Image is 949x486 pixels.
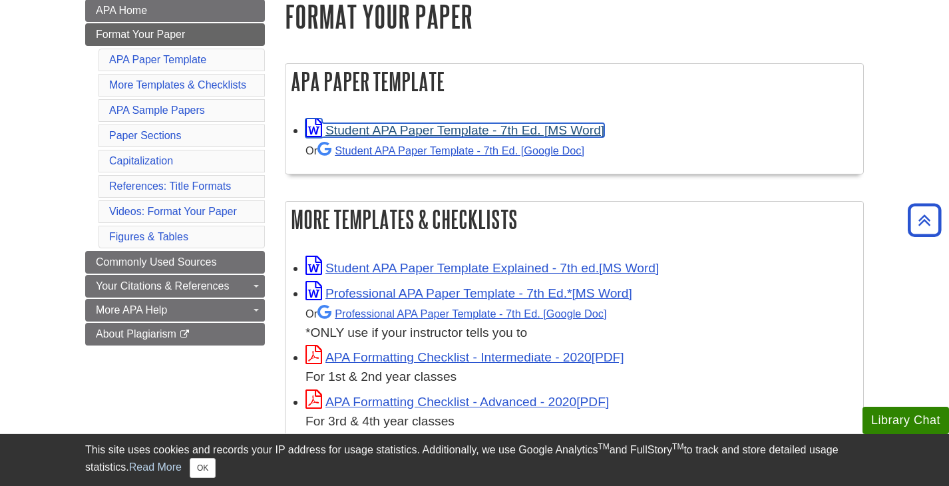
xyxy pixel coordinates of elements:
span: Your Citations & References [96,280,229,292]
div: For 3rd & 4th year classes [305,412,856,431]
a: About Plagiarism [85,323,265,346]
a: Paper Sections [109,130,182,141]
a: Link opens in new window [305,395,609,409]
a: Back to Top [903,211,946,229]
small: Or [305,144,584,156]
span: APA Home [96,5,147,16]
a: Professional APA Paper Template - 7th Ed. [317,308,606,320]
span: Format Your Paper [96,29,185,40]
span: Commonly Used Sources [96,256,216,268]
div: *ONLY use if your instructor tells you to [305,304,856,343]
a: APA Sample Papers [109,105,205,116]
a: References: Title Formats [109,180,231,192]
a: Videos: Format Your Paper [109,206,237,217]
span: About Plagiarism [96,328,176,340]
a: Link opens in new window [305,123,604,137]
div: For 1st & 2nd year classes [305,367,856,387]
a: Capitalization [109,155,173,166]
a: Read More [129,461,182,473]
a: More Templates & Checklists [109,79,246,91]
button: Close [190,458,216,478]
a: Student APA Paper Template - 7th Ed. [Google Doc] [317,144,584,156]
a: Link opens in new window [305,261,659,275]
sup: TM [598,442,609,451]
a: Your Citations & References [85,275,265,298]
a: Format Your Paper [85,23,265,46]
span: More APA Help [96,304,167,316]
small: Or [305,308,606,320]
a: APA Paper Template [109,54,206,65]
sup: TM [672,442,683,451]
a: Figures & Tables [109,231,188,242]
div: This site uses cookies and records your IP address for usage statistics. Additionally, we use Goo... [85,442,864,478]
button: Library Chat [862,407,949,434]
a: Link opens in new window [305,286,632,300]
a: More APA Help [85,299,265,322]
h2: APA Paper Template [285,64,863,99]
a: Link opens in new window [305,350,624,364]
a: Commonly Used Sources [85,251,265,274]
h2: More Templates & Checklists [285,202,863,237]
i: This link opens in a new window [179,330,190,339]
